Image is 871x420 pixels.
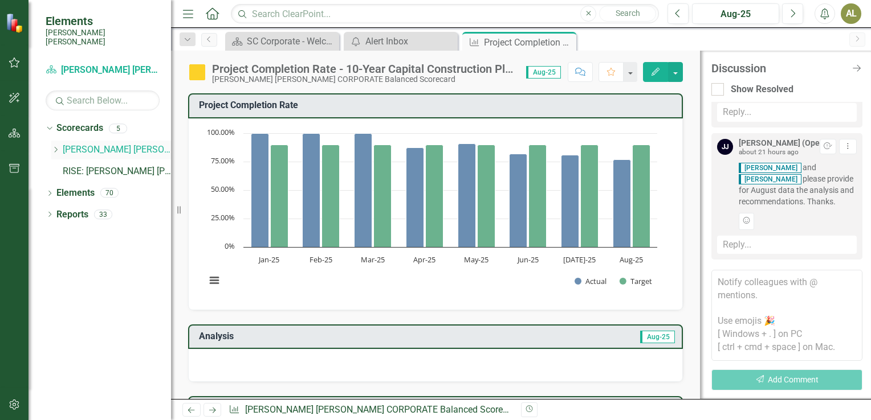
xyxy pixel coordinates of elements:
[739,174,801,184] span: [PERSON_NAME]
[211,184,235,194] text: 50.00%
[458,143,476,247] path: May-25, 90.9. Actual.
[365,34,455,48] div: Alert Inbox
[188,63,206,81] img: Caution
[46,14,160,28] span: Elements
[199,100,676,110] h3: Project Completion Rate
[46,64,160,77] a: [PERSON_NAME] [PERSON_NAME] CORPORATE Balanced Scorecard
[212,75,515,84] div: [PERSON_NAME] [PERSON_NAME] CORPORATE Balanced Scorecard
[484,35,573,50] div: Project Completion Rate - 10-Year Capital Construction Plan
[731,83,793,96] div: Show Resolved
[599,6,656,22] button: Search
[46,28,160,47] small: [PERSON_NAME] [PERSON_NAME]
[575,276,607,286] button: Show Actual
[251,133,631,247] g: Actual, bar series 1 of 2 with 8 bars.
[711,62,845,75] div: Discussion
[231,4,659,24] input: Search ClearPoint...
[247,34,336,48] div: SC Corporate - Welcome to ClearPoint
[711,369,862,390] button: Add Comment
[347,34,455,48] a: Alert Inbox
[94,209,112,219] div: 33
[561,155,579,247] path: Jul-25, 80.6. Actual.
[413,254,435,265] text: Apr-25
[251,133,269,247] path: Jan-25, 100. Actual.
[63,143,171,157] a: [PERSON_NAME] [PERSON_NAME] CORPORATE Balanced Scorecard
[620,276,652,286] button: Show Target
[692,3,779,24] button: Aug-25
[271,145,650,247] g: Target, bar series 2 of 2 with 8 bars.
[199,331,434,341] h3: Analysis
[717,103,857,122] div: Reply...
[717,236,857,254] div: Reply...
[109,123,127,133] div: 5
[258,254,279,265] text: Jan-25
[478,145,495,247] path: May-25, 90. Target.
[212,63,515,75] div: Project Completion Rate - 10-Year Capital Construction Plan
[200,127,671,298] div: Chart. Highcharts interactive chart.
[426,145,443,247] path: Apr-25, 90. Target.
[464,254,489,265] text: May-25
[563,254,596,265] text: [DATE]-25
[100,188,119,198] div: 70
[739,148,799,156] small: about 21 hours ago
[361,254,385,265] text: Mar-25
[56,187,95,200] a: Elements
[63,165,171,178] a: RISE: [PERSON_NAME] [PERSON_NAME] Recognizing Innovation, Safety and Excellence
[355,133,372,247] path: Mar-25, 100. Actual.
[245,404,520,415] a: [PERSON_NAME] [PERSON_NAME] CORPORATE Balanced Scorecard
[640,331,675,343] span: Aug-25
[406,147,424,247] path: Apr-25, 87.5. Actual.
[510,154,527,247] path: Jun-25, 81.8. Actual.
[696,7,775,21] div: Aug-25
[56,208,88,221] a: Reports
[616,9,640,18] span: Search
[56,122,103,135] a: Scorecards
[322,145,340,247] path: Feb-25, 90. Target.
[206,272,222,288] button: View chart menu, Chart
[841,3,861,24] button: AL
[6,13,26,33] img: ClearPoint Strategy
[620,254,643,265] text: Aug-25
[739,163,801,173] span: [PERSON_NAME]
[229,403,512,417] div: » »
[633,145,650,247] path: Aug-25, 90. Target.
[200,127,663,298] svg: Interactive chart
[211,155,235,166] text: 75.00%
[207,127,235,137] text: 100.00%
[739,162,857,207] span: and please provide for August data the analysis and recommendations. Thanks.
[211,212,235,223] text: 25.00%
[581,145,599,247] path: Jul-25, 90. Target.
[225,241,235,251] text: 0%
[613,159,631,247] path: Aug-25, 77. Actual.
[374,145,392,247] path: Mar-25, 90. Target.
[529,145,547,247] path: Jun-25, 90. Target.
[228,34,336,48] a: SC Corporate - Welcome to ClearPoint
[46,90,160,110] input: Search Below...
[526,66,561,79] span: Aug-25
[271,145,288,247] path: Jan-25, 90. Target.
[717,139,733,155] div: JJ
[516,254,539,265] text: Jun-25
[310,254,332,265] text: Feb-25
[303,133,320,247] path: Feb-25, 100. Actual.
